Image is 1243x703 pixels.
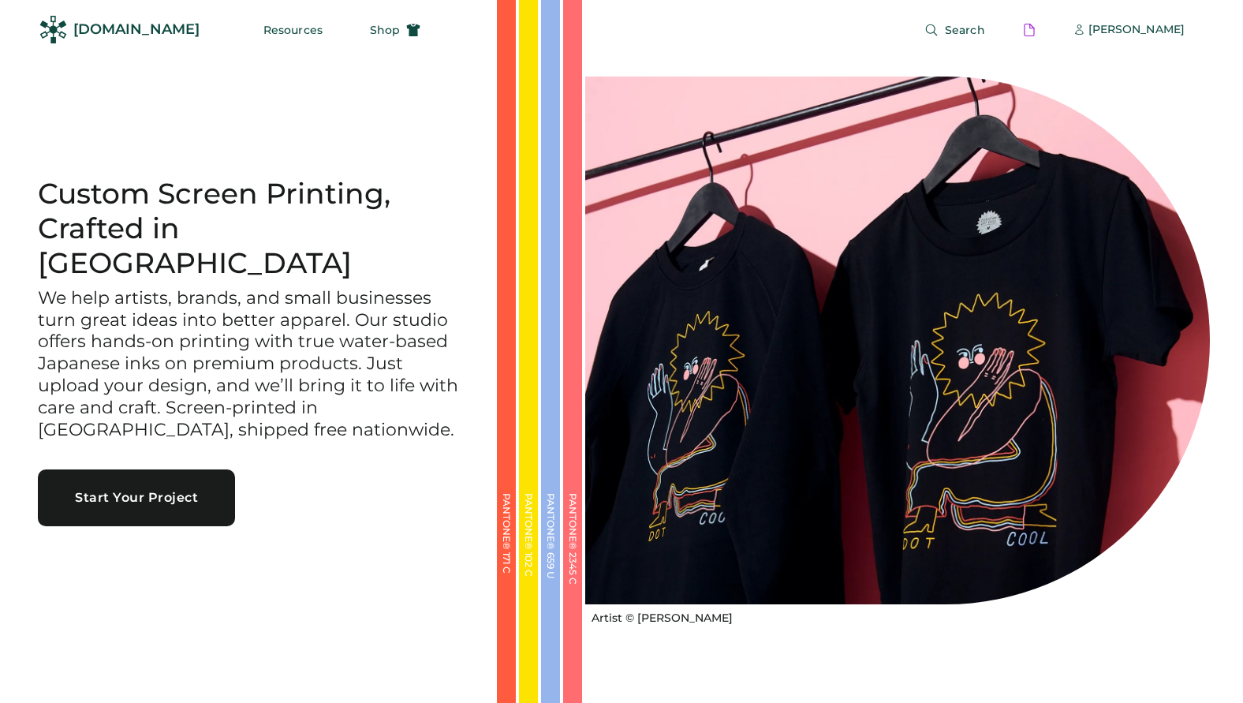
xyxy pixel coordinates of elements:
[546,493,555,651] div: PANTONE® 659 U
[592,611,733,626] div: Artist © [PERSON_NAME]
[38,469,235,526] button: Start Your Project
[351,14,439,46] button: Shop
[73,20,200,39] div: [DOMAIN_NAME]
[524,493,533,651] div: PANTONE® 102 C
[1168,632,1236,700] iframe: Front Chat
[244,14,342,46] button: Resources
[38,177,459,281] h1: Custom Screen Printing, Crafted in [GEOGRAPHIC_DATA]
[502,493,511,651] div: PANTONE® 171 C
[568,493,577,651] div: PANTONE® 2345 C
[39,16,67,43] img: Rendered Logo - Screens
[370,24,400,36] span: Shop
[905,14,1004,46] button: Search
[585,604,733,626] a: Artist © [PERSON_NAME]
[1088,22,1185,38] div: [PERSON_NAME]
[38,287,459,442] h3: We help artists, brands, and small businesses turn great ideas into better apparel. Our studio of...
[945,24,985,36] span: Search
